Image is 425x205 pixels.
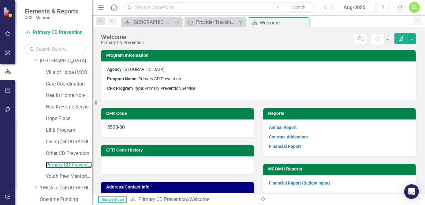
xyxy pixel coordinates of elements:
a: Financial Report [269,144,301,149]
a: Financial Report (Budget Input) [269,181,330,185]
button: Search [283,3,314,12]
span: : Primary CD Prevention [107,76,181,81]
div: Primary CD Prevention [101,40,144,45]
h3: CFR Code [106,111,251,116]
h3: Program Information [106,53,413,58]
div: Open Intercom Messenger [404,184,419,199]
a: Provider Tracking (Multi-view) [186,18,237,26]
a: Care Coordination [46,81,92,88]
div: [GEOGRAPHIC_DATA] [132,18,173,26]
a: Other CD Prevention [46,150,92,157]
span: 5520-00 [107,124,125,130]
strong: Agency [107,67,121,72]
input: Search ClearPoint... [124,2,315,13]
a: Health Home Non-Medicaid Care Management [46,92,92,99]
div: Welcome [101,34,144,40]
a: One-time Funding [40,196,92,203]
a: Annual Report [269,125,297,130]
a: YWCA of [GEOGRAPHIC_DATA] and [GEOGRAPHIC_DATA] [40,185,92,192]
a: Primary CD Prevention [24,29,86,36]
a: [GEOGRAPHIC_DATA] [40,57,92,64]
div: Welcome [189,196,209,202]
small: CCSI: Monroe [24,15,78,20]
div: Provider Tracking (Multi-view) [196,18,237,26]
span: Primary Prevention Service [107,86,195,91]
h3: MCOMH Reports [268,167,413,171]
span: : [GEOGRAPHIC_DATA] [107,67,165,72]
h3: Reports [268,111,413,116]
a: Living [GEOGRAPHIC_DATA] [46,138,92,145]
button: CL [409,2,420,13]
strong: Program Name [107,76,136,81]
img: ClearPoint Strategy [3,7,14,18]
a: Health Home Service Dollars [46,104,92,111]
div: » [130,196,254,203]
div: Welcome [260,19,308,27]
a: Primary CD Prevention [46,162,92,169]
strong: CFR Program Type: [107,86,144,91]
span: Elements & Reports [24,8,78,15]
h3: CFR Code History [106,148,251,152]
a: [GEOGRAPHIC_DATA] [122,18,173,26]
a: Youth Peer Mentoring [46,173,92,180]
span: Assign Group [98,196,127,203]
input: Search Below... [24,44,86,54]
div: Aug-2025 [335,4,374,11]
a: Primary CD Prevention [138,196,187,202]
a: LIFE Program [46,127,92,134]
button: Aug-2025 [333,2,376,13]
a: Hope Place [46,115,92,122]
a: Contract Addendum [269,134,308,139]
span: Search [292,5,305,9]
h3: Address/Contact Info [106,185,251,189]
a: Villa of Hope (MCOMH Internal) [46,69,92,76]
